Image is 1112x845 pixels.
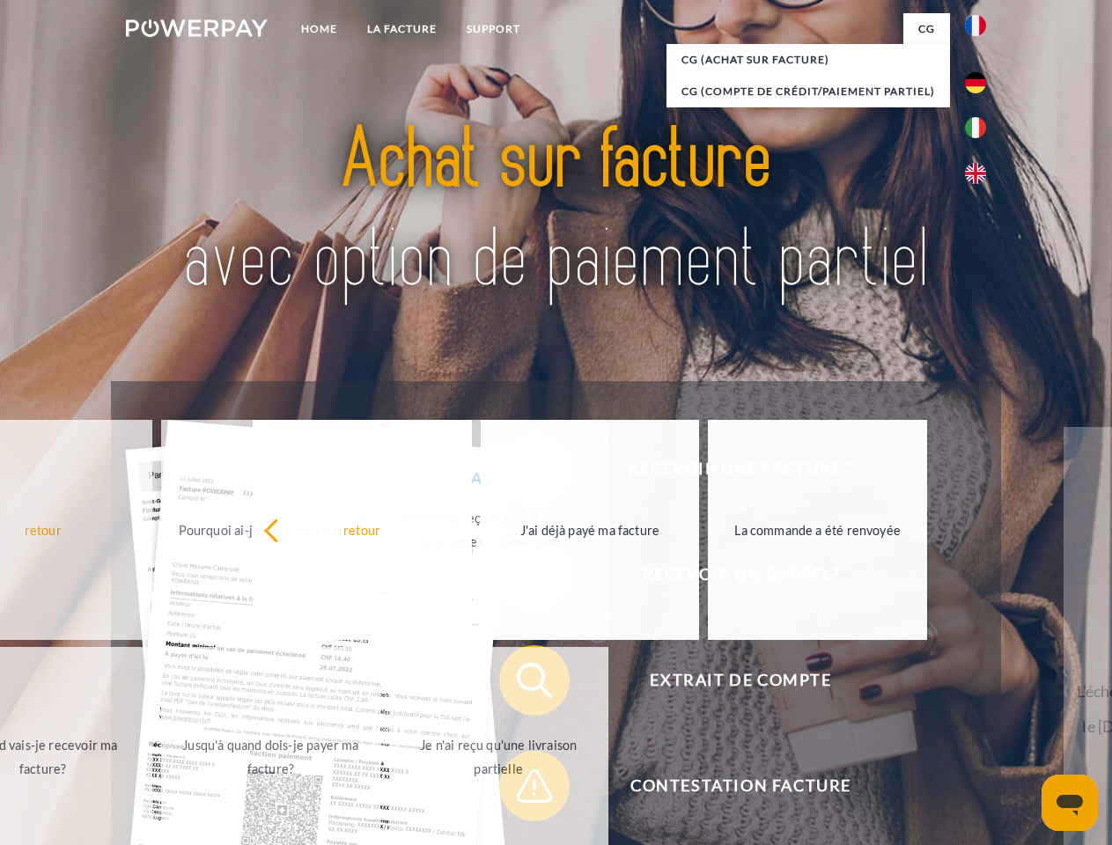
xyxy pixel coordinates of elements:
[352,13,452,45] a: LA FACTURE
[965,163,986,184] img: en
[263,518,461,541] div: retour
[491,518,689,541] div: J'ai déjà payé ma facture
[1042,775,1098,831] iframe: Bouton de lancement de la fenêtre de messagerie
[172,733,370,781] div: Jusqu'à quand dois-je payer ma facture?
[499,645,957,716] button: Extrait de compte
[903,13,950,45] a: CG
[286,13,352,45] a: Home
[499,751,957,821] button: Contestation Facture
[666,76,950,107] a: CG (Compte de crédit/paiement partiel)
[126,19,268,37] img: logo-powerpay-white.svg
[965,15,986,36] img: fr
[168,84,944,337] img: title-powerpay_fr.svg
[525,751,956,821] span: Contestation Facture
[965,117,986,138] img: it
[525,645,956,716] span: Extrait de compte
[172,518,370,541] div: Pourquoi ai-je reçu une facture?
[718,518,917,541] div: La commande a été renvoyée
[452,13,535,45] a: Support
[666,44,950,76] a: CG (achat sur facture)
[400,733,598,781] div: Je n'ai reçu qu'une livraison partielle
[965,72,986,93] img: de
